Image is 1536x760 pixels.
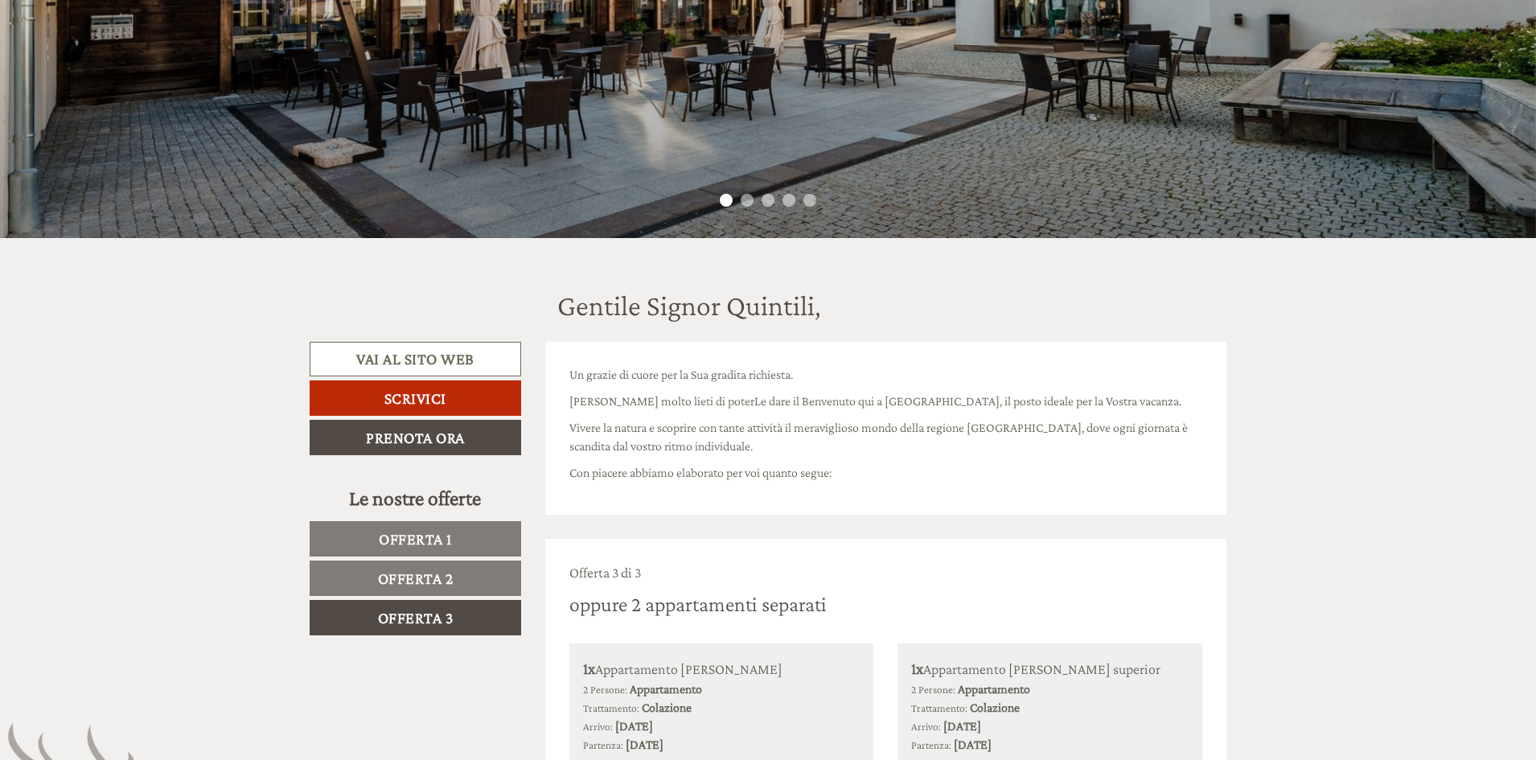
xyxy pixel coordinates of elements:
div: Le nostre offerte [310,483,521,513]
div: giovedì [283,12,351,39]
p: Vivere la natura e scoprire con tante attività il meraviglioso mondo della regione [GEOGRAPHIC_DA... [569,419,1203,456]
p: [PERSON_NAME] molto lieti di poterLe dare il Benvenuto qui a [GEOGRAPHIC_DATA], il posto ideale p... [569,392,1203,411]
span: Offerta 1 [379,530,452,548]
small: Arrivo: [583,721,613,733]
small: 2 Persone: [583,684,627,696]
small: Partenza: [911,739,951,751]
b: Colazione [642,700,692,714]
span: Offerta 3 di 3 [569,565,641,581]
b: [DATE] [615,719,653,733]
b: [DATE] [626,737,663,751]
small: Trattamento: [583,702,639,714]
small: Arrivo: [911,721,941,733]
b: 1x [911,659,923,677]
h1: Gentile Signor Quintili, [557,290,821,322]
small: 2 Persone: [911,684,955,696]
div: Appartamento [PERSON_NAME] [583,657,860,680]
button: Invia [544,417,635,452]
a: Scrivici [310,380,521,416]
div: oppure 2 appartamenti separati [569,590,827,619]
div: Appartamento [PERSON_NAME] superior [911,657,1189,680]
b: [DATE] [954,737,992,751]
b: 1x [583,659,595,677]
span: Offerta 3 [378,609,454,626]
p: Un grazie di cuore per la Sua gradita richiesta. [569,366,1203,384]
small: Partenza: [583,739,623,751]
div: Zin Senfter Residence [24,47,214,60]
a: Prenota ora [310,420,521,455]
small: Trattamento: [911,702,967,714]
b: Appartamento [958,682,1030,696]
small: 11:36 [24,78,214,89]
span: Offerta 2 [378,569,454,587]
p: Con piacere abbiamo elaborato per voi quanto segue: [569,464,1203,483]
div: Buon giorno, come possiamo aiutarla? [12,43,222,92]
b: [DATE] [943,719,981,733]
b: Appartamento [630,682,702,696]
a: Vai al sito web [310,342,521,376]
b: Colazione [970,700,1020,714]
